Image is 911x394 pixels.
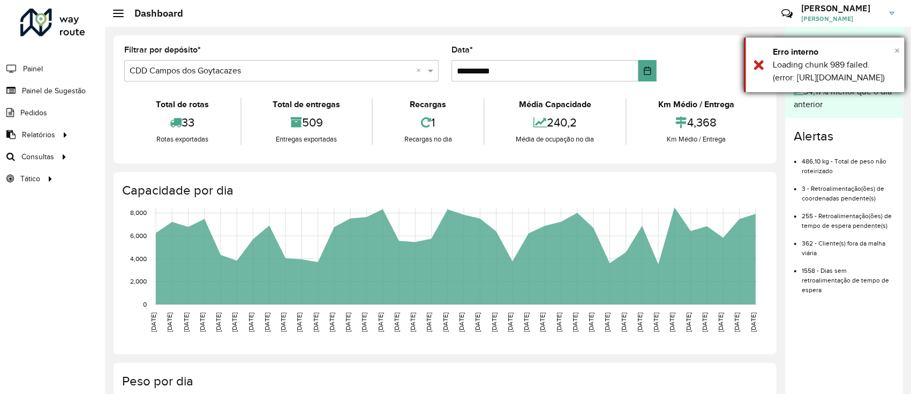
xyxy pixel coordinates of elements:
text: [DATE] [215,313,222,332]
div: Média Capacidade [487,98,623,111]
text: [DATE] [409,313,416,332]
text: [DATE] [652,313,659,332]
button: Close [894,42,900,58]
text: [DATE] [183,313,190,332]
li: 3 - Retroalimentação(ões) de coordenadas pendente(s) [802,176,894,203]
div: Entregas exportadas [244,134,370,145]
span: × [894,44,900,56]
div: 509 [244,111,370,134]
text: 2,000 [130,278,147,285]
text: [DATE] [750,313,757,332]
text: [DATE] [571,313,578,332]
text: [DATE] [442,313,449,332]
span: Pedidos [20,107,47,118]
div: Média de ocupação no dia [487,134,623,145]
text: [DATE] [539,313,546,332]
text: [DATE] [231,313,238,332]
text: 8,000 [130,210,147,217]
div: Km Médio / Entrega [629,134,763,145]
li: 255 - Retroalimentação(ões) de tempo de espera pendente(s) [802,203,894,231]
text: [DATE] [555,313,562,332]
h2: Dashboard [124,8,183,19]
div: Rotas exportadas [127,134,238,145]
text: [DATE] [312,313,319,332]
text: [DATE] [426,313,433,332]
label: Filtrar por depósito [124,43,201,56]
li: 1558 - Dias sem retroalimentação de tempo de espera [802,258,894,295]
div: Recargas [375,98,481,111]
div: 1 [375,111,481,134]
a: Contato Rápido [776,2,799,25]
text: [DATE] [263,313,270,332]
label: Data [451,43,473,56]
text: [DATE] [361,313,368,332]
text: [DATE] [507,313,514,332]
li: 362 - Cliente(s) fora da malha viária [802,231,894,258]
text: [DATE] [717,313,724,332]
div: 33 [127,111,238,134]
div: 34,17% menor que o dia anterior [794,85,894,111]
text: [DATE] [701,313,708,332]
span: Consultas [21,151,54,162]
button: Choose Date [638,60,657,81]
text: [DATE] [166,313,173,332]
text: [DATE] [491,313,498,332]
text: [DATE] [280,313,287,332]
div: Total de entregas [244,98,370,111]
h4: Alertas [794,129,894,144]
span: Relatórios [22,129,55,140]
text: [DATE] [669,313,676,332]
span: Tático [20,173,40,184]
text: [DATE] [296,313,303,332]
span: Painel de Sugestão [22,85,86,96]
text: [DATE] [588,313,594,332]
text: 6,000 [130,232,147,239]
text: [DATE] [636,313,643,332]
span: [PERSON_NAME] [801,14,882,24]
div: 4,368 [629,111,763,134]
text: [DATE] [604,313,611,332]
text: [DATE] [344,313,351,332]
div: Tempo médio por rota [794,34,894,49]
text: [DATE] [474,313,481,332]
text: [DATE] [377,313,384,332]
span: Painel [23,63,43,75]
li: 486,10 kg - Total de peso não roteirizado [802,148,894,176]
span: Clear all [416,64,425,77]
h4: Peso por dia [122,374,766,389]
text: [DATE] [247,313,254,332]
div: Km Médio / Entrega [629,98,763,111]
h3: [PERSON_NAME] [801,3,882,13]
text: [DATE] [685,313,692,332]
div: Recargas no dia [375,134,481,145]
text: [DATE] [199,313,206,332]
text: [DATE] [328,313,335,332]
text: [DATE] [458,313,465,332]
text: [DATE] [523,313,530,332]
text: 0 [143,301,147,308]
h4: Capacidade por dia [122,183,766,198]
text: [DATE] [393,313,400,332]
text: 4,000 [130,255,147,262]
div: 240,2 [487,111,623,134]
div: Total de rotas [127,98,238,111]
div: Loading chunk 989 failed. (error: [URL][DOMAIN_NAME]) [773,58,897,84]
text: [DATE] [620,313,627,332]
text: [DATE] [734,313,741,332]
div: Erro interno [773,46,897,58]
text: [DATE] [150,313,157,332]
